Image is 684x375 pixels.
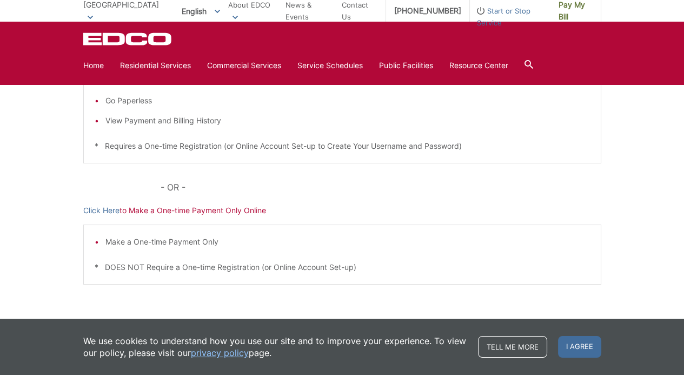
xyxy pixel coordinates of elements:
a: Home [83,60,104,71]
li: Make a One-time Payment Only [105,236,590,248]
a: Tell me more [478,336,547,358]
p: - OR - [161,180,601,195]
p: to Make a One-time Payment Only Online [83,205,601,216]
a: Service Schedules [297,60,363,71]
span: English [174,2,228,20]
p: * Requires a One-time Registration (or Online Account Set-up to Create Your Username and Password) [95,140,590,152]
a: EDCD logo. Return to the homepage. [83,32,173,45]
a: Click Here [83,205,119,216]
a: Commercial Services [207,60,281,71]
p: * DOES NOT Require a One-time Registration (or Online Account Set-up) [95,261,590,273]
a: privacy policy [191,347,249,359]
li: Go Paperless [105,95,590,107]
a: Public Facilities [379,60,433,71]
a: Residential Services [120,60,191,71]
p: We use cookies to understand how you use our site and to improve your experience. To view our pol... [83,335,467,359]
a: Resource Center [449,60,508,71]
li: View Payment and Billing History [105,115,590,127]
